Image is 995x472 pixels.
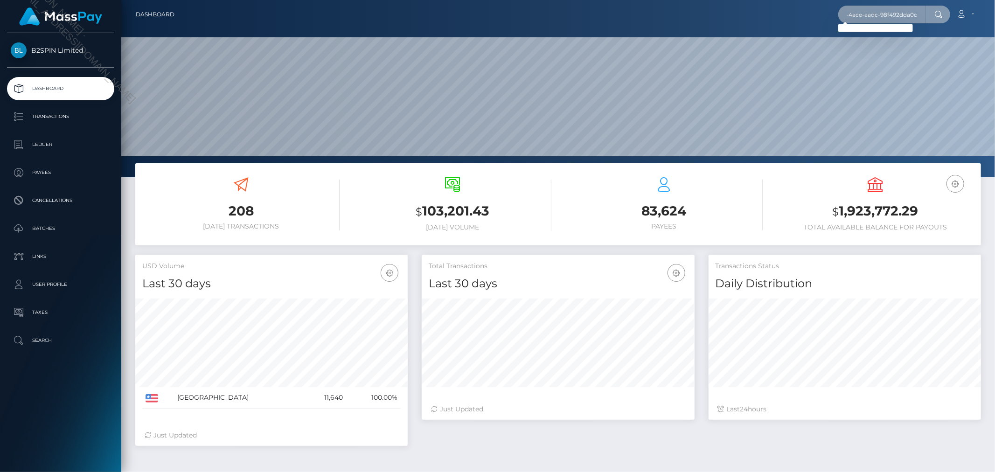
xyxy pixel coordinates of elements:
[7,133,114,156] a: Ledger
[838,6,926,23] input: Search...
[11,250,111,264] p: Links
[7,46,114,55] span: B2SPIN Limited
[7,189,114,212] a: Cancellations
[718,404,972,414] div: Last hours
[716,276,974,292] h4: Daily Distribution
[429,262,687,271] h5: Total Transactions
[354,202,551,221] h3: 103,201.43
[11,42,27,58] img: B2SPIN Limited
[7,105,114,128] a: Transactions
[431,404,685,414] div: Just Updated
[11,82,111,96] p: Dashboard
[11,138,111,152] p: Ledger
[354,223,551,231] h6: [DATE] Volume
[7,273,114,296] a: User Profile
[142,202,340,220] h3: 208
[832,205,839,218] small: $
[11,222,111,236] p: Batches
[716,262,974,271] h5: Transactions Status
[11,166,111,180] p: Payees
[136,5,174,24] a: Dashboard
[346,387,401,409] td: 100.00%
[145,430,398,440] div: Just Updated
[429,276,687,292] h4: Last 30 days
[142,222,340,230] h6: [DATE] Transactions
[740,405,748,413] span: 24
[565,222,763,230] h6: Payees
[11,278,111,292] p: User Profile
[7,217,114,240] a: Batches
[11,194,111,208] p: Cancellations
[304,387,346,409] td: 11,640
[11,333,111,347] p: Search
[7,301,114,324] a: Taxes
[777,202,974,221] h3: 1,923,772.29
[174,387,304,409] td: [GEOGRAPHIC_DATA]
[565,202,763,220] h3: 83,624
[142,262,401,271] h5: USD Volume
[11,110,111,124] p: Transactions
[11,305,111,319] p: Taxes
[19,7,102,26] img: MassPay Logo
[146,394,158,403] img: US.png
[7,329,114,352] a: Search
[7,77,114,100] a: Dashboard
[416,205,422,218] small: $
[7,245,114,268] a: Links
[142,276,401,292] h4: Last 30 days
[7,161,114,184] a: Payees
[777,223,974,231] h6: Total Available Balance for Payouts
